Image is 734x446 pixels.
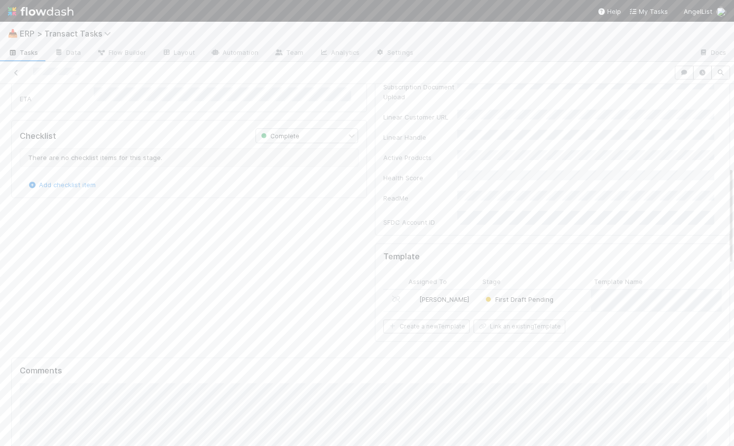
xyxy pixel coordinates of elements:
div: Linear Handle [383,132,457,142]
span: AngelList [684,7,712,15]
span: Complete [259,132,299,140]
img: avatar_ef15843f-6fde-4057-917e-3fb236f438ca.png [716,7,726,17]
span: ERP > Transact Tasks [20,29,116,39]
span: Assigned To [408,277,447,286]
button: Link an existingTemplate [474,320,565,333]
div: ETA [20,94,94,104]
div: Subscription Document Upload [383,82,457,102]
h5: Template [383,252,420,262]
span: Template Name [594,277,643,286]
button: Create a newTemplate [383,320,470,333]
a: Docs [691,45,734,61]
span: Tasks [8,47,38,57]
div: First Draft Pending [483,294,553,304]
div: Health Score [383,173,457,183]
div: Linear Customer URL [383,112,457,122]
div: Help [597,6,621,16]
h5: Checklist [20,131,56,141]
a: Layout [154,45,203,61]
img: logo-inverted-e16ddd16eac7371096b0.svg [8,3,73,20]
a: Data [46,45,89,61]
span: 📥 [8,29,18,38]
img: avatar_ef15843f-6fde-4057-917e-3fb236f438ca.png [410,295,418,303]
a: Automation [203,45,266,61]
span: [PERSON_NAME] [419,295,469,303]
a: Add checklist item [27,181,96,189]
span: My Tasks [629,7,668,15]
div: [PERSON_NAME] [409,294,469,304]
span: First Draft Pending [483,295,553,303]
h5: Comments [20,366,722,376]
a: Analytics [311,45,367,61]
span: Stage [482,277,501,286]
div: Active Products [383,153,457,162]
span: Flow Builder [97,47,146,57]
a: My Tasks [629,6,668,16]
a: Flow Builder [89,45,154,61]
div: ReadMe [383,193,457,203]
div: SFDC Account ID [383,217,457,227]
a: Settings [367,45,421,61]
a: Team [266,45,311,61]
div: There are no checklist items for this stage. [20,148,359,167]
